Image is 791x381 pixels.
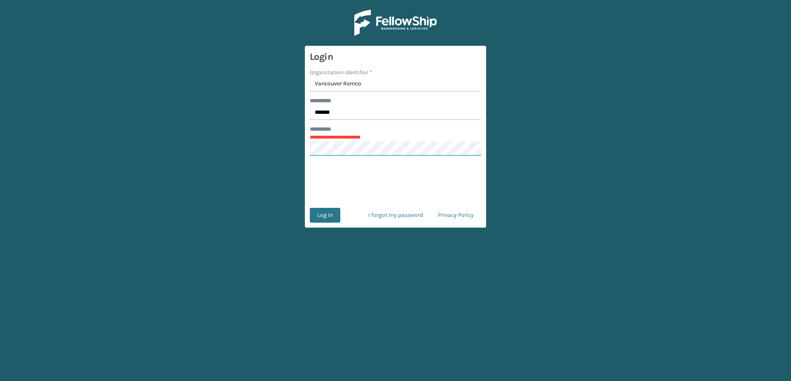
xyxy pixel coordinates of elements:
img: Logo [354,10,437,36]
a: Privacy Policy [431,208,481,223]
a: I forgot my password [361,208,431,223]
h3: Login [310,51,481,63]
button: Log In [310,208,340,223]
label: Organization Identifier [310,68,372,77]
iframe: reCAPTCHA [333,166,458,198]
